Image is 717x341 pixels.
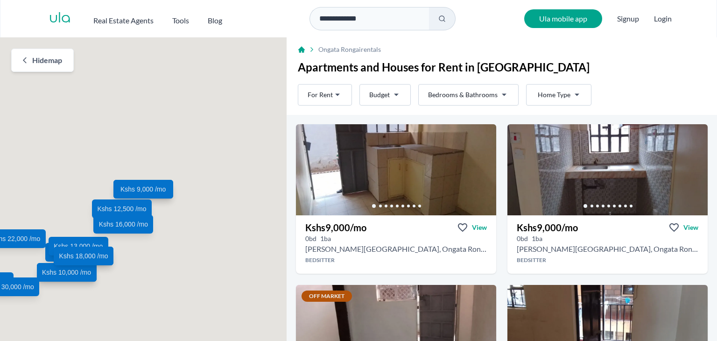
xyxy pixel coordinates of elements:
[320,234,331,243] h5: 1 bathrooms
[37,263,97,282] a: Kshs 10,000 /mo
[50,248,99,257] span: Kshs 10,000 /mo
[93,11,241,26] nav: Main
[49,237,108,256] a: Kshs 13,000 /mo
[42,268,91,277] span: Kshs 10,000 /mo
[296,124,496,215] img: Bedsitter for rent - Kshs 9,000/mo - in Ongata Rongai around Tosha Rongai Petrol Station, Nairobi...
[369,90,390,99] span: Budget
[524,9,602,28] a: Ula mobile app
[302,291,352,302] span: Off Market
[318,45,381,54] span: Ongata Rongai rentals
[507,124,708,215] img: Bedsitter for rent - Kshs 9,000/mo - in Ongata Rongai Tosha Rongai Petrol Station, Nairobi, Kenya...
[654,13,672,24] button: Login
[526,84,591,106] button: Home Type
[113,180,173,199] a: Kshs 9,000 /mo
[93,15,154,26] h2: Real Estate Agents
[418,84,519,106] button: Bedrooms & Bathrooms
[507,256,708,264] h4: Bedsitter
[172,11,189,26] button: Tools
[617,9,639,28] span: Signup
[507,215,708,274] a: Kshs9,000/moViewView property in detail0bd 1ba [PERSON_NAME][GEOGRAPHIC_DATA], Ongata RongaiBedsi...
[298,84,352,106] button: For Rent
[428,90,498,99] span: Bedrooms & Bathrooms
[208,15,222,26] h2: Blog
[532,234,542,243] h5: 1 bathrooms
[296,256,496,264] h4: Bedsitter
[359,84,411,106] button: Budget
[308,90,333,99] span: For Rent
[517,221,578,234] h3: Kshs 9,000 /mo
[98,204,147,213] span: Kshs 12,500 /mo
[49,10,71,27] a: ula
[305,243,487,255] h2: Bedsitter for rent in Ongata Rongai - Kshs 9,000/mo -Tosha Rongai Petrol Station, Nairobi, Kenya,...
[517,234,528,243] h5: 0 bedrooms
[683,223,698,232] span: View
[93,11,154,26] button: Real Estate Agents
[54,242,103,251] span: Kshs 13,000 /mo
[517,243,698,255] h2: Bedsitter for rent in Ongata Rongai - Kshs 9,000/mo -Tosha Rongai Petrol Station, Nairobi, Kenya,...
[296,215,496,274] a: Kshs9,000/moViewView property in detail0bd 1ba [PERSON_NAME][GEOGRAPHIC_DATA], Ongata RongaiBedsi...
[305,234,316,243] h5: 0 bedrooms
[538,90,570,99] span: Home Type
[208,11,222,26] a: Blog
[32,55,62,66] span: Hide map
[45,243,105,262] a: Kshs 10,000 /mo
[298,60,706,75] h1: Apartments and Houses for Rent in [GEOGRAPHIC_DATA]
[120,185,166,194] span: Kshs 9,000 /mo
[59,251,108,261] span: Kshs 18,000 /mo
[172,15,189,26] h2: Tools
[92,199,152,218] a: Kshs 12,500 /mo
[472,223,487,232] span: View
[305,221,366,234] h3: Kshs 9,000 /mo
[54,247,113,265] a: Kshs 18,000 /mo
[94,214,154,233] a: Kshs 16,000 /mo
[99,219,148,228] span: Kshs 16,000 /mo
